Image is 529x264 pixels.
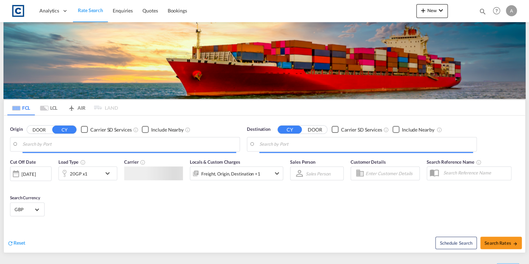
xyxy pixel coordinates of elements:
div: Carrier SD Services [90,126,131,133]
span: Search Reference Name [427,159,482,165]
md-icon: Unchecked: Search for CY (Container Yard) services for all selected carriers.Checked : Search for... [383,127,389,133]
div: 20GP x1 [70,169,87,179]
span: Origin [10,126,22,133]
md-select: Sales Person [305,169,331,179]
md-tab-item: LCL [35,100,63,115]
div: Help [491,5,506,17]
span: Carrier [124,159,146,165]
div: A [506,5,517,16]
span: Destination [247,126,270,133]
span: Sales Person [290,159,315,165]
input: Enter Customer Details [365,168,417,179]
img: LCL+%26+FCL+BACKGROUND.png [3,22,526,99]
md-icon: Your search will be saved by the below given name [476,160,482,165]
md-icon: icon-airplane [67,104,76,109]
button: DOOR [27,126,51,134]
span: Quotes [142,8,158,13]
md-icon: The selected Trucker/Carrierwill be displayed in the rate results If the rates are from another f... [140,160,146,165]
button: DOOR [303,126,327,134]
span: Help [491,5,502,17]
md-icon: icon-chevron-down [103,169,115,177]
span: Analytics [39,7,59,14]
button: Note: By default Schedule search will only considerorigin ports, destination ports and cut off da... [435,237,477,249]
div: [DATE] [21,171,36,177]
md-icon: icon-plus 400-fg [419,6,427,15]
md-icon: icon-arrow-right [513,241,518,246]
md-tab-item: AIR [63,100,90,115]
md-datepicker: Select [10,180,15,190]
span: GBP [15,206,34,212]
span: New [419,8,445,13]
span: Bookings [168,8,187,13]
div: Include Nearby [402,126,434,133]
button: CY [278,126,302,134]
button: CY [52,126,76,134]
input: Search by Port [22,139,236,149]
span: Customer Details [351,159,386,165]
div: [DATE] [10,166,52,181]
span: Cut Off Date [10,159,36,165]
md-icon: Unchecked: Search for CY (Container Yard) services for all selected carriers.Checked : Search for... [133,127,138,133]
div: icon-refreshReset [7,239,25,247]
span: Search Rates [484,240,518,246]
md-icon: Unchecked: Ignores neighbouring ports when fetching rates.Checked : Includes neighbouring ports w... [185,127,191,133]
div: Freight Origin Destination Factory Stuffing [201,169,260,179]
span: Reset [13,240,25,246]
md-checkbox: Checkbox No Ink [81,126,131,133]
div: Origin DOOR CY Checkbox No InkUnchecked: Search for CY (Container Yard) services for all selected... [4,116,525,253]
div: Include Nearby [151,126,184,133]
span: Search Currency [10,195,40,200]
div: Freight Origin Destination Factory Stuffingicon-chevron-down [190,166,283,180]
button: Search Ratesicon-arrow-right [480,237,522,249]
md-icon: icon-magnify [479,8,486,15]
md-icon: icon-refresh [7,240,13,246]
md-select: Select Currency: £ GBPUnited Kingdom Pound [14,204,41,215]
md-icon: icon-information-outline [80,160,86,165]
span: Enquiries [113,8,133,13]
md-tab-item: FCL [7,100,35,115]
div: Carrier SD Services [341,126,382,133]
span: Rate Search [78,7,103,13]
span: Locals & Custom Charges [190,159,240,165]
input: Search by Port [259,139,473,149]
md-checkbox: Checkbox No Ink [142,126,184,133]
md-checkbox: Checkbox No Ink [392,126,434,133]
md-pagination-wrapper: Use the left and right arrow keys to navigate between tabs [7,100,118,115]
img: 1fdb9190129311efbfaf67cbb4249bed.jpeg [10,3,26,19]
div: icon-magnify [479,8,486,18]
div: 20GP x1icon-chevron-down [58,166,117,180]
button: icon-plus 400-fgNewicon-chevron-down [416,4,448,18]
md-icon: icon-chevron-down [273,169,281,177]
md-checkbox: Checkbox No Ink [332,126,382,133]
input: Search Reference Name [440,167,511,178]
md-icon: Unchecked: Ignores neighbouring ports when fetching rates.Checked : Includes neighbouring ports w... [436,127,442,133]
span: Load Type [58,159,86,165]
md-icon: icon-chevron-down [437,6,445,15]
